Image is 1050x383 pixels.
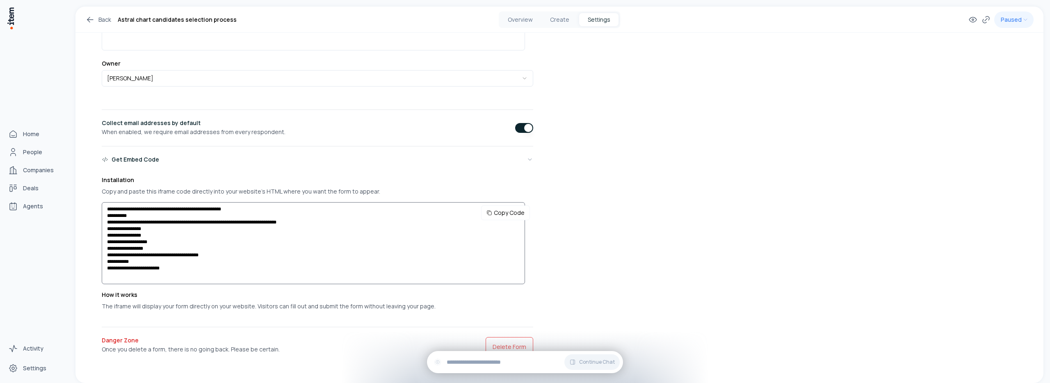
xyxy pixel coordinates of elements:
img: Item Brain Logo [7,7,15,30]
a: People [5,144,67,160]
div: Get Embed Code [102,156,159,163]
button: Create [540,13,579,26]
a: Back [85,15,111,25]
p: Once you delete a form, there is no going back. Please be certain. [102,345,280,353]
button: Delete Form [486,337,533,357]
span: Companies [23,166,54,174]
span: People [23,148,42,156]
a: Home [5,126,67,142]
span: Home [23,130,39,138]
a: Settings [5,360,67,376]
p: When enabled, we require email addresses from every respondent. [102,128,285,136]
button: Settings [579,13,619,26]
a: Activity [5,340,67,357]
h3: Danger Zone [102,337,280,344]
a: Agents [5,198,67,214]
button: Copy Code [481,205,530,220]
button: Continue Chat [564,354,620,370]
label: Owner [102,60,533,67]
h1: Astral chart candidates selection process [118,15,237,25]
a: Deals [5,180,67,196]
span: Continue Chat [579,359,615,365]
div: Get Embed Code [102,163,533,317]
span: Activity [23,344,43,353]
p: The iframe will display your form directly on your website. Visitors can fill out and submit the ... [102,302,533,310]
p: Copy and paste this iframe code directly into your website's HTML where you want the form to appear. [102,187,533,196]
h4: How it works [102,291,533,299]
span: Settings [23,364,46,372]
button: Get Embed Code [102,156,533,163]
button: Overview [500,13,540,26]
h4: Installation [102,176,533,184]
div: Continue Chat [427,351,623,373]
a: Companies [5,162,67,178]
span: Deals [23,184,39,192]
h3: Collect email addresses by default [102,120,285,126]
span: Agents [23,202,43,210]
